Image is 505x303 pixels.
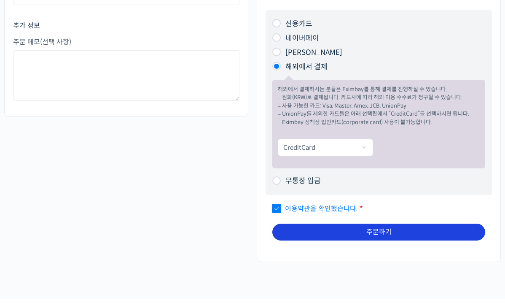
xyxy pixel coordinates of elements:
[285,204,310,213] a: 이용약관
[278,85,480,127] p: 해외에서 결제하시는 분들은 Eximbay를 통해 결제를 진행하실 수 있습니다. – 원화(KRW)로 결제됩니다. 카드사에 따라 해외 이용 수수료가 청구될 수 있습니다. – 사용...
[285,48,342,57] label: [PERSON_NAME]
[272,224,485,241] button: 주문하기
[285,176,321,185] label: 무통장 입금
[285,19,312,28] label: 신용카드
[285,34,319,43] label: 네이버페이
[360,204,363,213] abbr: 필수
[13,38,239,46] label: 주문 메모
[56,233,109,254] a: 대화
[13,21,239,30] h3: 추가 정보
[77,246,87,253] span: 대화
[27,246,32,252] span: 홈
[40,38,71,46] span: (선택 사항)
[285,62,328,71] label: 해외에서 결제
[109,233,162,254] a: 설정
[272,204,358,213] span: 을 확인했습니다.
[130,246,140,252] span: 설정
[3,233,56,254] a: 홈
